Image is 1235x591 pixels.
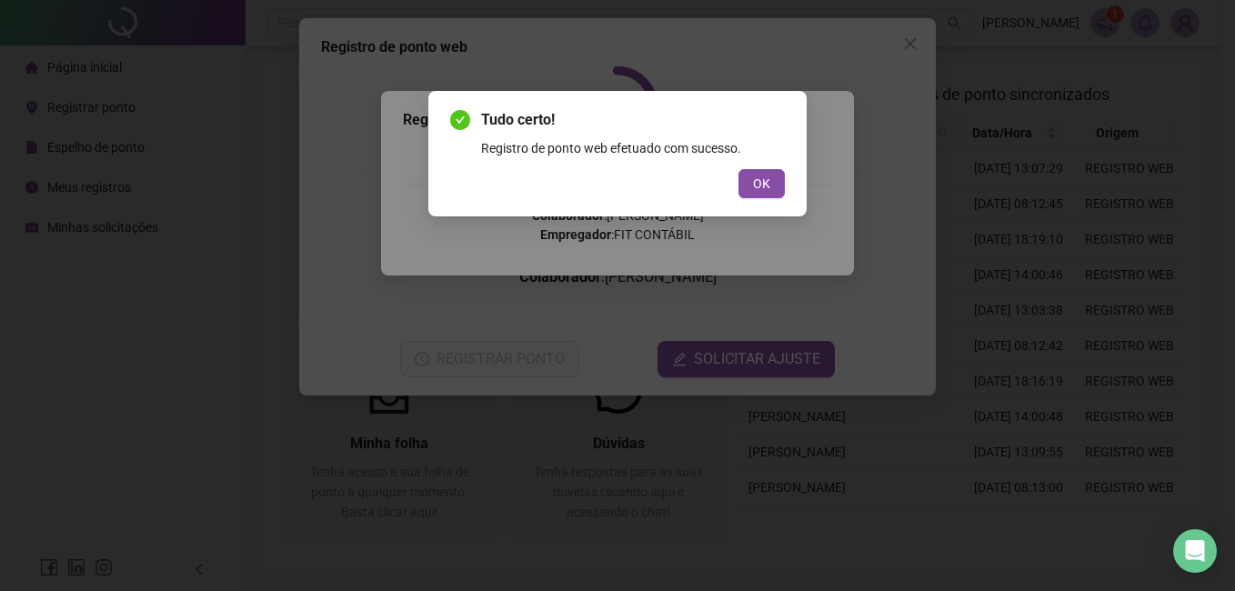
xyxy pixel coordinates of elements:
[481,109,785,131] span: Tudo certo!
[738,169,785,198] button: OK
[753,174,770,194] span: OK
[481,138,785,158] div: Registro de ponto web efetuado com sucesso.
[450,110,470,130] span: check-circle
[1173,529,1217,573] div: Open Intercom Messenger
